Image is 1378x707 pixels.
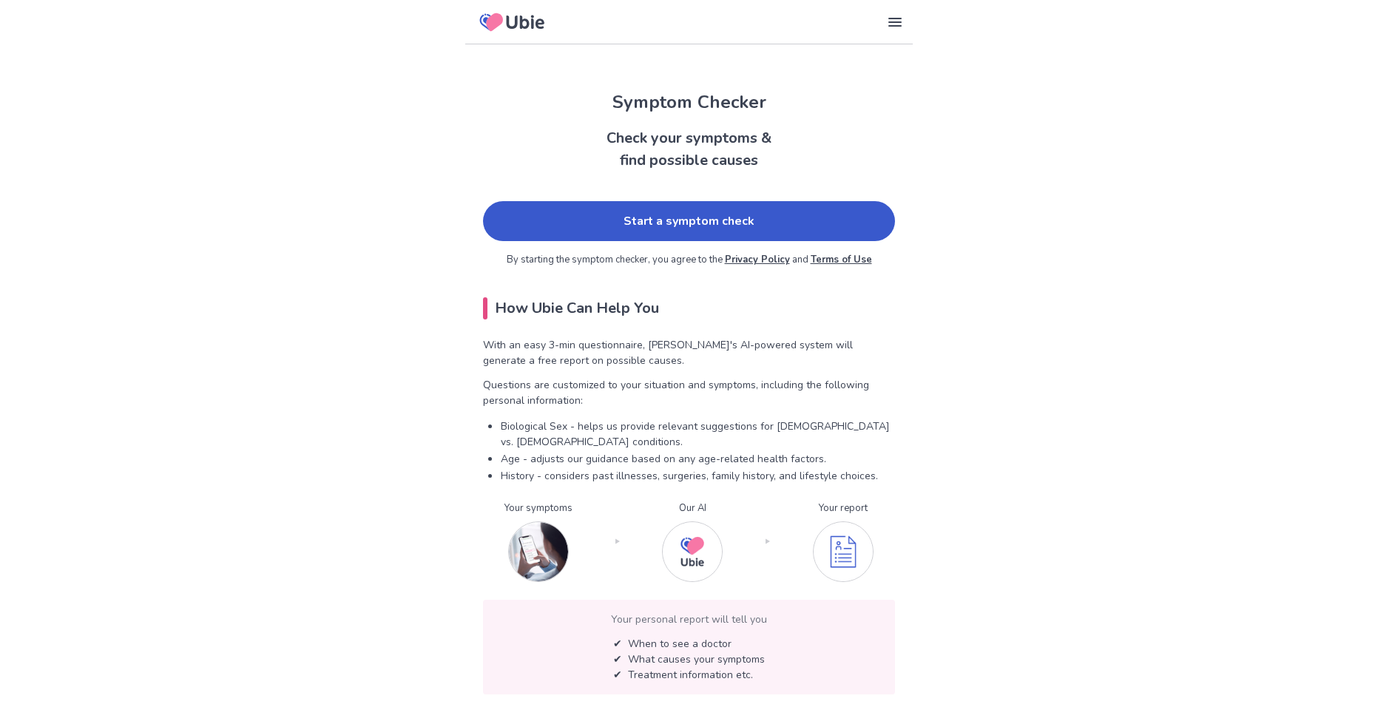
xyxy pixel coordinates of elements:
p: ✔︎ What causes your symptoms [613,652,765,667]
a: Start a symptom check [483,201,895,241]
a: Privacy Policy [725,253,790,266]
img: Input your symptoms [508,521,569,582]
p: Your personal report will tell you [495,612,883,627]
img: Our AI checks your symptoms [662,521,723,582]
p: Your symptoms [504,501,573,516]
h2: How Ubie Can Help You [483,297,895,319]
a: Terms of Use [811,253,872,266]
h1: Symptom Checker [465,89,913,115]
p: History - considers past illnesses, surgeries, family history, and lifestyle choices. [501,468,895,484]
p: Questions are customized to your situation and symptoms, including the following personal informa... [483,377,895,408]
p: ✔︎ Treatment information etc. [613,667,765,683]
p: Our AI [662,501,723,516]
h2: Check your symptoms & find possible causes [465,127,913,172]
p: Your report [813,501,874,516]
p: Biological Sex - helps us provide relevant suggestions for [DEMOGRAPHIC_DATA] vs. [DEMOGRAPHIC_DA... [501,419,895,450]
p: Age - adjusts our guidance based on any age-related health factors. [501,451,895,467]
p: By starting the symptom checker, you agree to the and [483,253,895,268]
img: You get your personalized report [813,521,874,582]
p: With an easy 3-min questionnaire, [PERSON_NAME]'s AI-powered system will generate a free report o... [483,337,895,368]
p: ✔ When to see a doctor [613,636,765,652]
